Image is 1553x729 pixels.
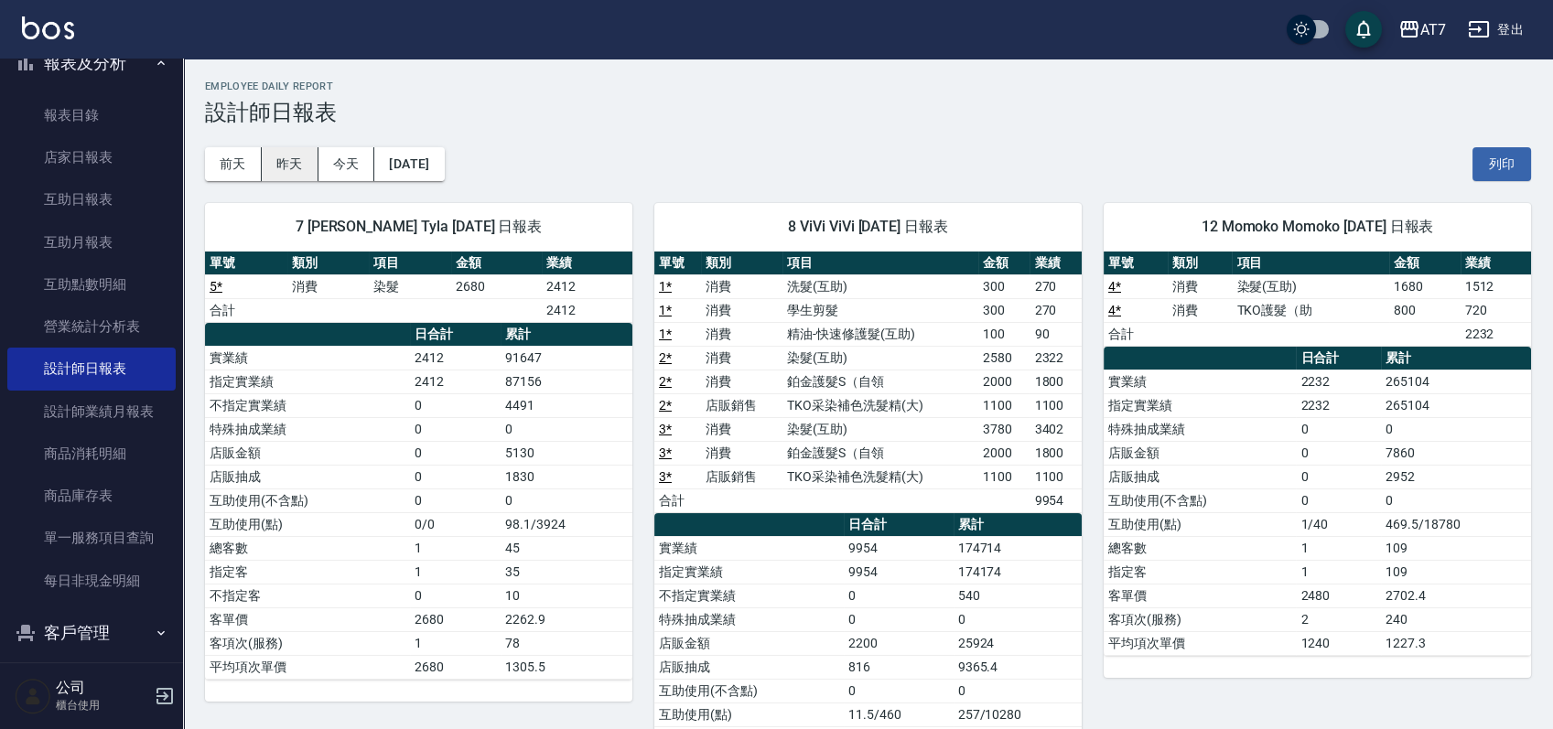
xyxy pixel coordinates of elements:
td: 互助使用(不含點) [205,488,410,512]
td: 合計 [1104,322,1168,346]
td: 265104 [1381,393,1531,417]
td: 消費 [701,322,782,346]
button: 列印 [1472,147,1531,181]
td: 0 [1381,417,1531,441]
a: 商品庫存表 [7,475,176,517]
th: 類別 [1168,252,1232,275]
td: 2200 [844,631,953,655]
table: a dense table [205,252,632,323]
td: 1100 [978,393,1030,417]
td: 精油-快速修護髮(互助) [782,322,978,346]
td: 客單價 [205,607,410,631]
td: 特殊抽成業績 [1104,417,1296,441]
td: 互助使用(不含點) [654,679,844,702]
td: 1680 [1389,274,1460,298]
td: 特殊抽成業績 [654,607,844,631]
td: TKO采染補色洗髮精(大) [782,465,978,488]
td: 互助使用(點) [1104,512,1296,536]
table: a dense table [654,252,1082,513]
td: 1 [410,560,501,584]
th: 累計 [501,323,632,347]
td: 0 [501,488,632,512]
td: 互助使用(不含點) [1104,488,1296,512]
td: 1227.3 [1381,631,1531,655]
td: 2000 [978,441,1030,465]
td: 2000 [978,370,1030,393]
a: 互助點數明細 [7,263,176,306]
td: 300 [978,274,1030,298]
td: 9954 [844,560,953,584]
td: 1100 [1030,465,1082,488]
a: 單一服務項目查詢 [7,517,176,559]
td: 互助使用(點) [654,702,844,726]
button: 員工及薪資 [7,656,176,703]
td: 0 [1381,488,1531,512]
td: 109 [1381,536,1531,560]
th: 累計 [954,513,1082,537]
td: 90 [1030,322,1082,346]
td: 0 [1296,441,1381,465]
td: 2232 [1461,322,1531,346]
td: 1 [410,536,501,560]
td: 平均項次單價 [205,655,410,679]
td: 店販金額 [205,441,410,465]
div: AT7 [1420,18,1446,41]
button: 今天 [318,147,375,181]
td: 指定客 [1104,560,1296,584]
td: 0 [410,465,501,488]
button: 客戶管理 [7,609,176,657]
button: AT7 [1391,11,1453,48]
td: 平均項次單價 [1104,631,1296,655]
td: 0 [844,607,953,631]
td: 1800 [1030,441,1082,465]
td: 109 [1381,560,1531,584]
td: 消費 [701,346,782,370]
td: 3402 [1030,417,1082,441]
th: 業績 [1030,252,1082,275]
td: 店販抽成 [654,655,844,679]
td: 店販銷售 [701,465,782,488]
a: 每日非現金明細 [7,560,176,602]
td: 25924 [954,631,1082,655]
th: 金額 [1389,252,1460,275]
td: 1800 [1030,370,1082,393]
a: 營業統計分析表 [7,306,176,348]
td: 0 [410,393,501,417]
td: 257/10280 [954,702,1082,726]
th: 單號 [1104,252,1168,275]
td: 0 [410,488,501,512]
td: 2412 [542,298,632,322]
td: 2322 [1030,346,1082,370]
a: 互助月報表 [7,221,176,263]
td: 270 [1030,298,1082,322]
td: 鉑金護髮S（自領 [782,441,978,465]
td: 消費 [701,370,782,393]
td: 4491 [501,393,632,417]
td: 0 [410,441,501,465]
td: 270 [1030,274,1082,298]
td: 2680 [410,607,501,631]
td: 2232 [1296,370,1381,393]
h2: Employee Daily Report [205,80,1531,92]
td: 0 [1296,417,1381,441]
td: 客項次(服務) [205,631,410,655]
td: 1 [1296,560,1381,584]
span: 8 ViVi ViVi [DATE] 日報表 [676,218,1060,236]
td: 鉑金護髮S（自領 [782,370,978,393]
td: 2412 [410,370,501,393]
td: 消費 [1168,298,1232,322]
td: 客單價 [1104,584,1296,607]
td: 消費 [701,298,782,322]
td: 300 [978,298,1030,322]
td: 店販銷售 [701,393,782,417]
td: 100 [978,322,1030,346]
td: 消費 [287,274,370,298]
th: 項目 [369,252,451,275]
td: 1240 [1296,631,1381,655]
td: 45 [501,536,632,560]
td: 2232 [1296,393,1381,417]
td: 7860 [1381,441,1531,465]
td: 2412 [542,274,632,298]
table: a dense table [1104,252,1531,347]
td: 總客數 [1104,536,1296,560]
